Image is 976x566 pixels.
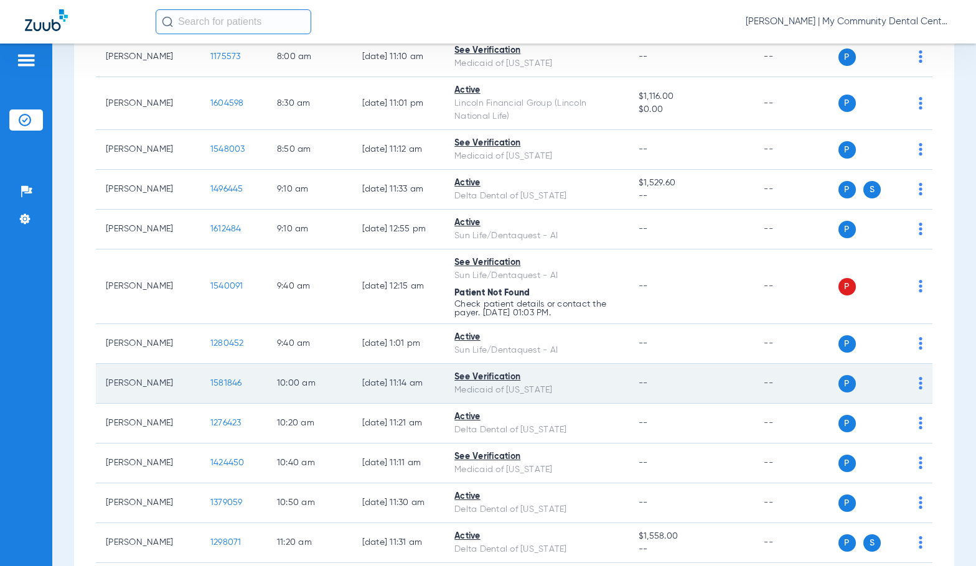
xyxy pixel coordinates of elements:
div: Medicaid of [US_STATE] [454,150,619,163]
span: [PERSON_NAME] | My Community Dental Centers [746,16,951,28]
td: [PERSON_NAME] [96,483,200,523]
span: P [838,335,856,353]
span: $0.00 [639,103,744,116]
div: Active [454,530,619,543]
div: Active [454,331,619,344]
span: -- [639,339,648,348]
td: [DATE] 11:01 PM [352,77,445,130]
td: [PERSON_NAME] [96,364,200,404]
td: [PERSON_NAME] [96,324,200,364]
td: -- [754,404,838,443]
td: 8:50 AM [267,130,352,170]
td: [PERSON_NAME] [96,443,200,483]
div: Active [454,490,619,503]
td: 8:30 AM [267,77,352,130]
td: -- [754,37,838,77]
div: Medicaid of [US_STATE] [454,57,619,70]
span: P [838,534,856,552]
div: See Verification [454,371,619,384]
div: Active [454,216,619,230]
img: group-dot-blue.svg [919,337,922,350]
span: -- [639,52,648,61]
td: [DATE] 11:30 AM [352,483,445,523]
div: Sun Life/Dentaquest - AI [454,230,619,243]
td: -- [754,249,838,324]
td: [PERSON_NAME] [96,170,200,210]
img: Zuub Logo [25,9,68,31]
span: P [838,141,856,159]
img: group-dot-blue.svg [919,50,922,63]
td: 10:20 AM [267,404,352,443]
div: Delta Dental of [US_STATE] [454,503,619,516]
td: -- [754,483,838,523]
span: P [838,95,856,112]
td: [DATE] 11:31 AM [352,523,445,563]
span: -- [639,145,648,154]
td: 10:00 AM [267,364,352,404]
span: P [838,49,856,66]
div: See Verification [454,450,619,463]
td: 9:40 AM [267,324,352,364]
span: -- [639,190,744,203]
td: 10:50 AM [267,483,352,523]
img: group-dot-blue.svg [919,377,922,389]
span: 1612484 [210,225,242,233]
td: -- [754,170,838,210]
td: 9:40 AM [267,249,352,324]
td: [PERSON_NAME] [96,130,200,170]
div: Sun Life/Dentaquest - AI [454,344,619,357]
input: Search for patients [156,9,311,34]
img: group-dot-blue.svg [919,97,922,109]
img: group-dot-blue.svg [919,143,922,155]
p: Check patient details or contact the payer. [DATE] 01:03 PM. [454,300,619,317]
span: Patient Not Found [454,289,530,297]
span: P [838,221,856,238]
span: P [838,415,856,432]
td: -- [754,443,838,483]
div: See Verification [454,44,619,57]
td: [PERSON_NAME] [96,37,200,77]
td: -- [754,324,838,364]
img: group-dot-blue.svg [919,417,922,429]
td: -- [754,523,838,563]
td: 8:00 AM [267,37,352,77]
img: hamburger-icon [16,53,36,68]
span: 1424450 [210,458,245,467]
div: Delta Dental of [US_STATE] [454,543,619,556]
div: Delta Dental of [US_STATE] [454,424,619,437]
td: 9:10 AM [267,170,352,210]
td: [DATE] 11:14 AM [352,364,445,404]
span: -- [639,225,648,233]
span: S [863,534,881,552]
span: 1540091 [210,282,243,290]
div: Active [454,84,619,97]
span: 1280452 [210,339,244,348]
span: 1175573 [210,52,241,61]
span: 1604598 [210,99,244,108]
div: Medicaid of [US_STATE] [454,463,619,476]
img: group-dot-blue.svg [919,496,922,509]
td: [PERSON_NAME] [96,404,200,443]
span: P [838,278,856,295]
span: -- [639,379,648,387]
td: -- [754,77,838,130]
div: See Verification [454,137,619,150]
img: group-dot-blue.svg [919,183,922,195]
div: Active [454,411,619,424]
span: 1276423 [210,419,242,427]
td: 11:20 AM [267,523,352,563]
td: [PERSON_NAME] [96,77,200,130]
td: [PERSON_NAME] [96,210,200,249]
span: -- [639,498,648,507]
span: $1,116.00 [639,90,744,103]
span: 1581846 [210,379,242,387]
div: Active [454,177,619,190]
span: P [838,181,856,198]
span: -- [639,419,648,427]
td: [DATE] 11:12 AM [352,130,445,170]
td: 10:40 AM [267,443,352,483]
td: [DATE] 11:10 AM [352,37,445,77]
img: group-dot-blue.svg [919,280,922,292]
span: P [838,455,856,472]
div: Lincoln Financial Group (Lincoln National Life) [454,97,619,123]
